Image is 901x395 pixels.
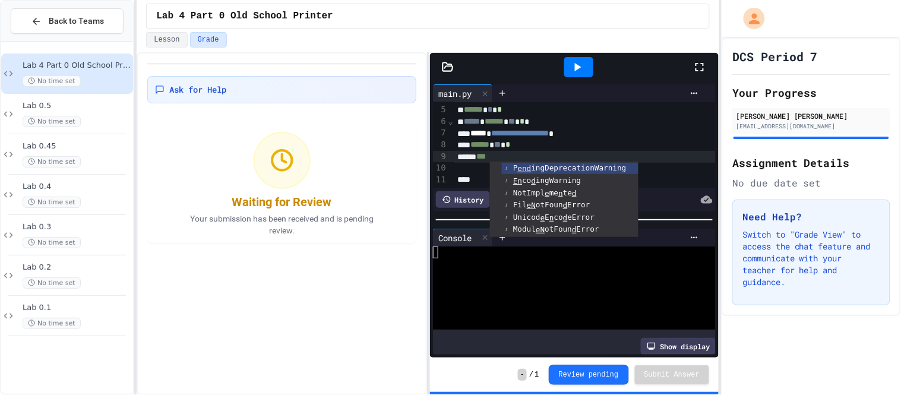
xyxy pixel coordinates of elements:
span: / [529,370,533,380]
div: Show display [641,338,716,355]
div: History [436,191,490,208]
h2: Assignment Details [732,154,890,171]
button: Back to Teams [11,8,124,34]
span: No time set [23,237,81,248]
button: Submit Answer [635,365,710,384]
span: Lab 4 Part 0 Old School Printer [23,61,131,71]
ul: Completions [490,162,638,237]
div: Console [433,232,478,244]
div: No due date set [732,176,890,190]
div: 8 [433,139,448,151]
span: No time set [23,116,81,127]
span: No time set [23,277,81,289]
div: 6 [433,116,448,128]
button: Grade [190,32,227,48]
span: P ingDeprecationWarning [513,163,627,172]
div: Console [433,229,493,247]
span: Back to Teams [49,15,104,27]
span: Lab 0.3 [23,222,131,232]
span: - [518,369,527,381]
h3: Need Help? [742,210,880,224]
span: Lab 0.1 [23,303,131,313]
div: [PERSON_NAME] [PERSON_NAME] [736,110,887,121]
p: Switch to "Grade View" to access the chat feature and communicate with your teacher for help and ... [742,229,880,288]
div: 5 [433,104,448,116]
div: main.py [433,87,478,100]
span: No time set [23,318,81,329]
span: d [532,176,536,185]
span: Ask for Help [169,84,226,96]
span: co ingWarning [513,176,581,185]
span: 1 [535,370,539,380]
span: Lab 0.5 [23,101,131,111]
span: Lab 0.4 [23,182,131,192]
h2: Your Progress [732,84,890,101]
div: 7 [433,127,448,139]
button: Review pending [549,365,629,385]
span: No time set [23,156,81,168]
div: Waiting for Review [232,194,332,210]
div: 11 [433,174,448,186]
h1: DCS Period 7 [732,48,818,65]
p: Your submission has been received and is pending review. [175,213,389,236]
span: Fold line [448,116,454,126]
span: Lab 0.2 [23,263,131,273]
span: Lab 0.45 [23,141,131,151]
div: My Account [731,5,768,32]
div: main.py [433,84,493,102]
span: En [513,176,522,185]
span: Submit Answer [644,370,700,380]
div: 9 [433,151,448,163]
div: 10 [433,162,448,174]
div: [EMAIL_ADDRESS][DOMAIN_NAME] [736,122,887,131]
span: Lab 4 Part 0 Old School Printer [156,9,333,23]
span: No time set [23,197,81,208]
span: end [518,164,532,173]
span: No time set [23,75,81,87]
button: Lesson [146,32,187,48]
